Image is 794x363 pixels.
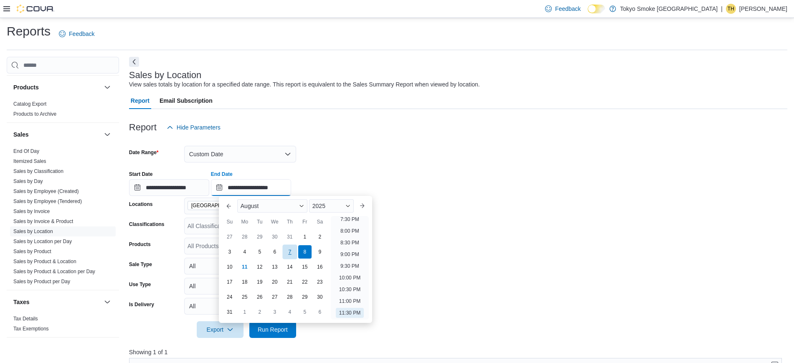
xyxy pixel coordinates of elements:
label: Date Range [129,149,159,156]
a: Sales by Location per Day [13,239,72,244]
li: 7:30 PM [337,214,363,224]
span: End Of Day [13,148,39,155]
a: End Of Day [13,148,39,154]
label: End Date [211,171,233,178]
span: Hide Parameters [177,123,221,132]
button: Sales [102,129,112,140]
div: day-7 [282,245,297,259]
label: Is Delivery [129,301,154,308]
button: Products [102,82,112,92]
div: day-8 [298,245,312,259]
span: Sales by Invoice & Product [13,218,73,225]
a: Feedback [542,0,584,17]
a: Sales by Product [13,249,51,254]
span: Sales by Product [13,248,51,255]
span: Sales by Employee (Tendered) [13,198,82,205]
div: day-11 [238,260,251,274]
span: Itemized Sales [13,158,46,165]
div: day-2 [313,230,327,244]
div: View sales totals by location for a specified date range. This report is equivalent to the Sales ... [129,80,480,89]
div: day-25 [238,290,251,304]
div: day-5 [253,245,266,259]
div: day-29 [253,230,266,244]
p: | [721,4,723,14]
li: 8:00 PM [337,226,363,236]
label: Use Type [129,281,151,288]
div: day-12 [253,260,266,274]
div: day-4 [283,305,297,319]
button: Hide Parameters [163,119,224,136]
div: day-16 [313,260,327,274]
a: Sales by Product per Day [13,279,70,284]
div: day-14 [283,260,297,274]
div: August, 2025 [222,229,327,320]
div: day-23 [313,275,327,289]
span: August [241,203,259,209]
a: Sales by Invoice & Product [13,218,73,224]
div: Products [7,99,119,122]
span: Sales by Product & Location [13,258,76,265]
div: day-6 [268,245,282,259]
a: Sales by Employee (Tendered) [13,198,82,204]
div: day-31 [283,230,297,244]
li: 10:30 PM [336,284,364,294]
span: Email Subscription [160,92,213,109]
div: day-30 [313,290,327,304]
div: day-17 [223,275,236,289]
div: Button. Open the month selector. August is currently selected. [237,199,307,213]
a: Catalog Export [13,101,46,107]
span: Sales by Location per Day [13,238,72,245]
a: Itemized Sales [13,158,46,164]
div: day-13 [268,260,282,274]
button: All [184,298,296,315]
h3: Sales by Location [129,70,202,80]
li: 9:30 PM [337,261,363,271]
button: Next [129,57,139,67]
div: day-20 [268,275,282,289]
h3: Products [13,83,39,91]
span: Sales by Invoice [13,208,50,215]
div: day-21 [283,275,297,289]
div: day-10 [223,260,236,274]
a: Sales by Location [13,228,53,234]
a: Sales by Day [13,178,43,184]
span: Sales by Product per Day [13,278,70,285]
ul: Time [331,216,369,320]
div: day-15 [298,260,312,274]
label: Locations [129,201,153,208]
div: day-24 [223,290,236,304]
a: Tax Exemptions [13,326,49,332]
img: Cova [17,5,54,13]
span: Tax Details [13,315,38,322]
div: Th [283,215,297,228]
h3: Taxes [13,298,30,306]
button: Previous Month [222,199,236,213]
div: day-26 [253,290,266,304]
p: Tokyo Smoke [GEOGRAPHIC_DATA] [620,4,718,14]
span: Sales by Day [13,178,43,185]
a: Sales by Invoice [13,208,50,214]
a: Products to Archive [13,111,56,117]
div: day-22 [298,275,312,289]
div: day-3 [223,245,236,259]
button: Next month [355,199,369,213]
div: day-4 [238,245,251,259]
span: 2025 [312,203,325,209]
span: Feedback [555,5,581,13]
a: Sales by Product & Location per Day [13,269,95,274]
button: Sales [13,130,101,139]
div: day-5 [298,305,312,319]
div: Button. Open the year selector. 2025 is currently selected. [309,199,354,213]
h1: Reports [7,23,51,40]
a: Sales by Employee (Created) [13,188,79,194]
span: Sales by Location [13,228,53,235]
button: All [184,258,296,274]
button: Taxes [102,297,112,307]
div: day-1 [238,305,251,319]
span: Report [131,92,150,109]
div: Trishauna Hyatt [726,4,736,14]
button: Run Report [249,321,296,338]
span: Run Report [258,325,288,334]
